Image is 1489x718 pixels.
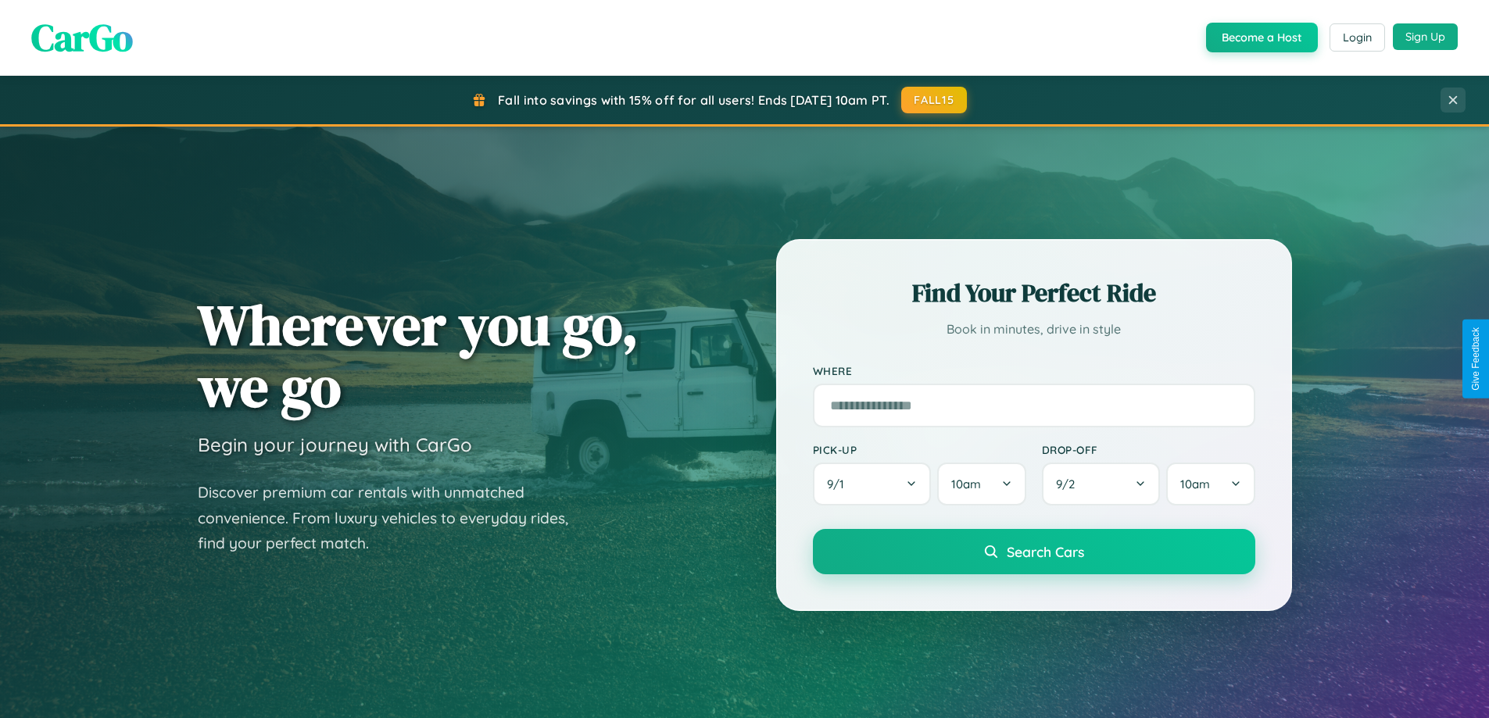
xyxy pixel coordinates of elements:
button: Login [1330,23,1385,52]
span: 9 / 2 [1056,477,1083,491]
button: 9/1 [813,463,932,505]
button: FALL15 [901,87,967,113]
button: 10am [1166,463,1255,505]
span: CarGo [31,12,133,63]
h1: Wherever you go, we go [198,294,639,417]
p: Discover premium car rentals with unmatched convenience. From luxury vehicles to everyday rides, ... [198,480,589,556]
button: Search Cars [813,529,1255,574]
button: Become a Host [1206,23,1318,52]
span: Search Cars [1007,543,1084,560]
div: Give Feedback [1470,327,1481,391]
label: Pick-up [813,443,1026,456]
span: 9 / 1 [827,477,852,491]
label: Drop-off [1042,443,1255,456]
span: 10am [1180,477,1210,491]
p: Book in minutes, drive in style [813,318,1255,341]
h3: Begin your journey with CarGo [198,433,472,456]
span: 10am [951,477,981,491]
button: 9/2 [1042,463,1161,505]
button: 10am [937,463,1025,505]
h2: Find Your Perfect Ride [813,276,1255,310]
label: Where [813,364,1255,377]
span: Fall into savings with 15% off for all users! Ends [DATE] 10am PT. [498,92,889,108]
button: Sign Up [1393,23,1458,50]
